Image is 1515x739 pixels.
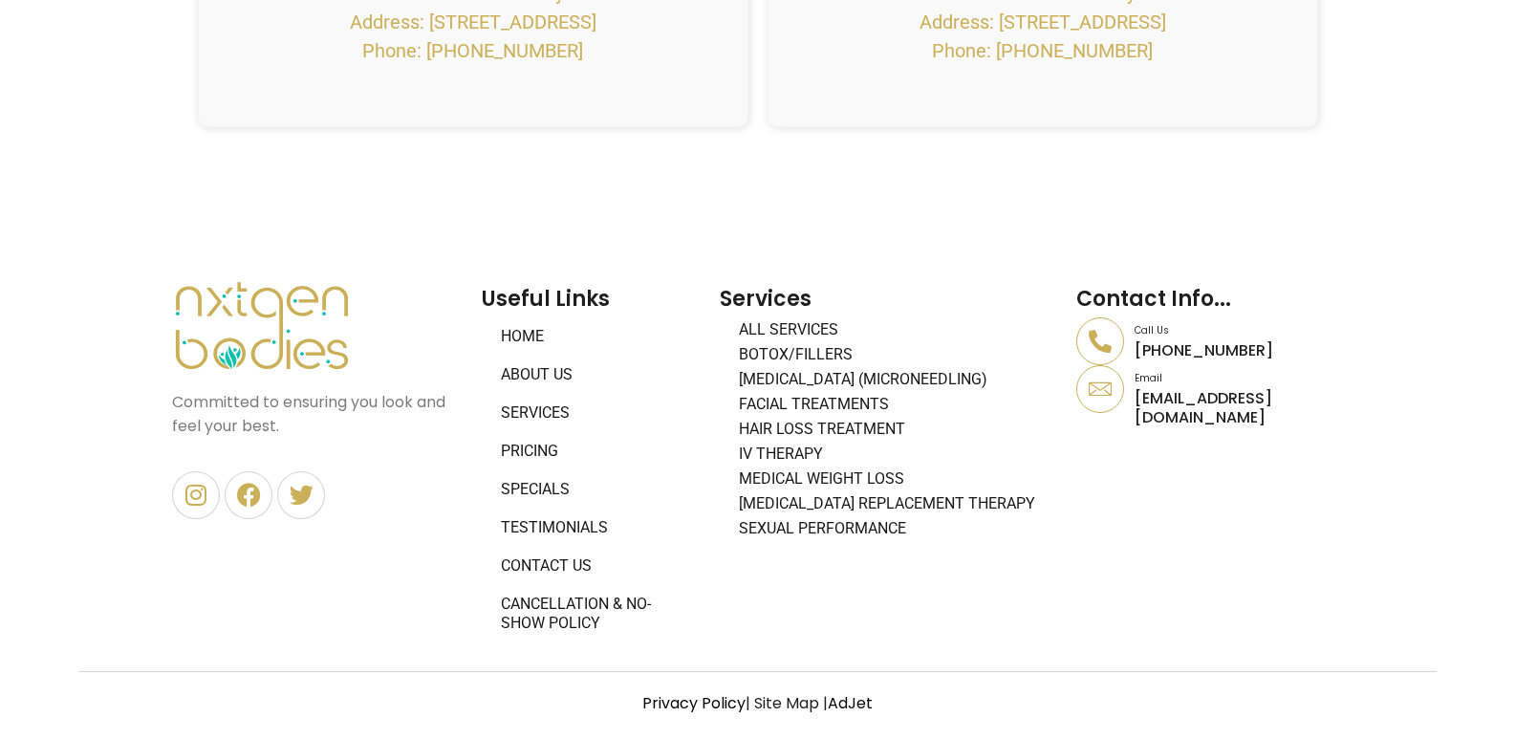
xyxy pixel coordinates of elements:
a: Email [1076,365,1124,413]
h2: Contact Info... [1076,280,1343,317]
p: [PHONE_NUMBER] [1135,341,1343,359]
p: [EMAIL_ADDRESS][DOMAIN_NAME] [1135,389,1343,425]
p: | Site Map | [79,691,1437,715]
h2: Services [720,280,1058,317]
a: Testimonials [482,509,701,547]
a: Facial Treatments [720,392,1058,417]
a: Medical Weight Loss [720,467,1058,491]
a: Privacy Policy [642,692,746,714]
a: Call Us [1135,323,1169,337]
a: Home [482,317,701,356]
a: Contact Us [482,547,701,585]
nav: Menu [482,317,701,642]
a: Pricing [482,432,701,470]
a: [MEDICAL_DATA] Replacement Therapy [720,491,1058,516]
a: Sexual Performance [720,516,1058,541]
a: Specials [482,470,701,509]
nav: Menu [720,317,1058,541]
a: About Us [482,356,701,394]
a: All Services [720,317,1058,342]
a: AdJet [828,692,873,714]
a: Cancellation & No-Show Policy [482,585,701,642]
h2: Useful Links [482,280,701,317]
a: Call Us [1076,317,1124,365]
a: Email [1135,371,1162,385]
a: BOTOX/FILLERS [720,342,1058,367]
a: IV Therapy [720,442,1058,467]
p: Committed to ensuring you look and feel your best. [172,390,463,438]
a: Hair Loss Treatment [720,417,1058,442]
a: Services [482,394,701,432]
a: [MEDICAL_DATA] (Microneedling) [720,367,1058,392]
